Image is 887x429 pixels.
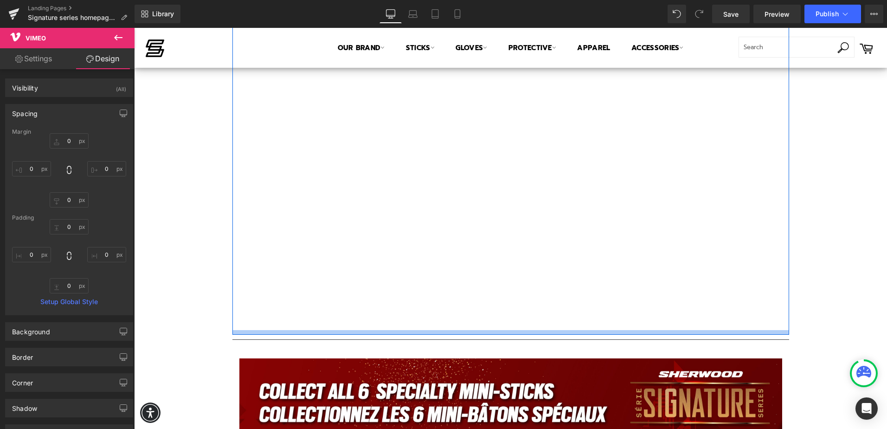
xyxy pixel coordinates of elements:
div: Shadow [12,399,37,412]
button: Undo [668,5,686,23]
div: Margin [12,129,126,135]
span: Save [723,9,739,19]
div: (All) [116,79,126,94]
span: Signature series homepage - EN [28,14,117,21]
input: 0 [12,247,51,262]
span: Library [152,10,174,18]
a: Laptop [402,5,424,23]
div: Visibility [12,79,38,92]
input: 0 [50,133,89,149]
span: Preview [765,9,790,19]
a: Tablet [424,5,446,23]
span: Vimeo [26,34,46,42]
input: 0 [12,161,51,176]
a: New Library [135,5,180,23]
a: Setup Global Style [12,298,126,305]
a: Preview [753,5,801,23]
div: Accessibility Menu [6,375,26,395]
button: Publish [804,5,861,23]
button: Redo [690,5,708,23]
input: 0 [50,219,89,234]
span: Publish [816,10,839,18]
a: Mobile [446,5,469,23]
input: 0 [50,278,89,293]
div: Open Intercom Messenger [855,397,878,420]
div: Corner [12,374,33,387]
div: Spacing [12,104,38,117]
input: 0 [87,247,126,262]
div: Background [12,323,50,336]
input: 0 [87,161,126,176]
a: Desktop [379,5,402,23]
div: Padding [12,214,126,221]
a: Design [69,48,136,69]
input: 0 [50,192,89,208]
button: More [865,5,883,23]
a: Landing Pages [28,5,135,12]
div: Border [12,348,33,361]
